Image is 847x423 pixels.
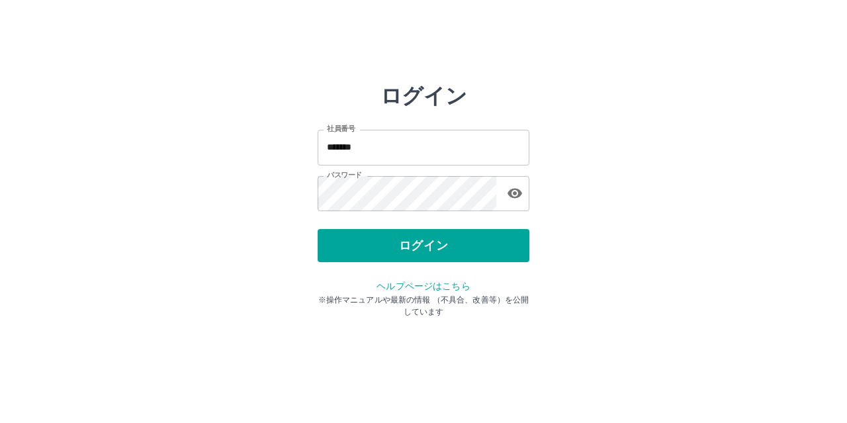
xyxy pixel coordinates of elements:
[377,281,470,291] a: ヘルプページはこちら
[318,229,529,262] button: ログイン
[318,294,529,318] p: ※操作マニュアルや最新の情報 （不具合、改善等）を公開しています
[327,124,355,134] label: 社員番号
[380,83,467,109] h2: ログイン
[327,170,362,180] label: パスワード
